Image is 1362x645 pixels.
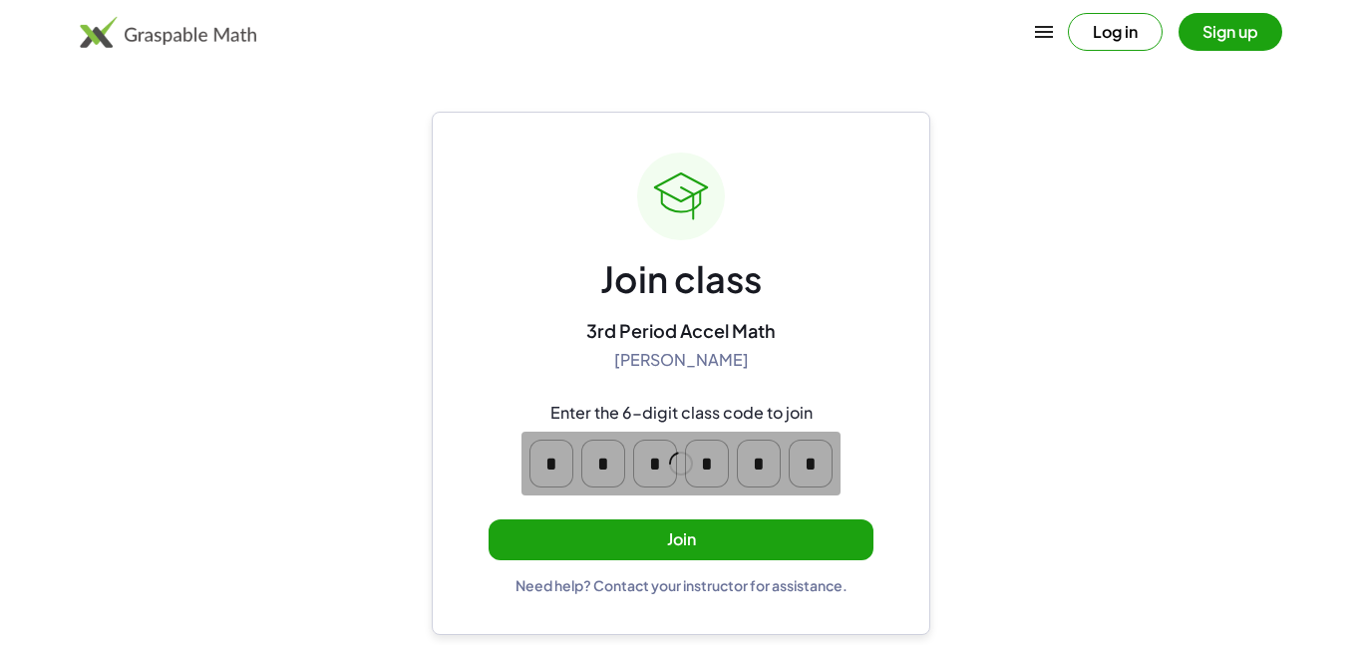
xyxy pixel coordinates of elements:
div: Need help? Contact your instructor for assistance. [515,576,848,594]
button: Sign up [1179,13,1282,51]
div: Join class [600,256,762,303]
div: 3rd Period Accel Math [586,319,776,342]
button: Log in [1068,13,1163,51]
div: [PERSON_NAME] [614,350,749,371]
div: Enter the 6-digit class code to join [550,403,813,424]
button: Join [489,519,873,560]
